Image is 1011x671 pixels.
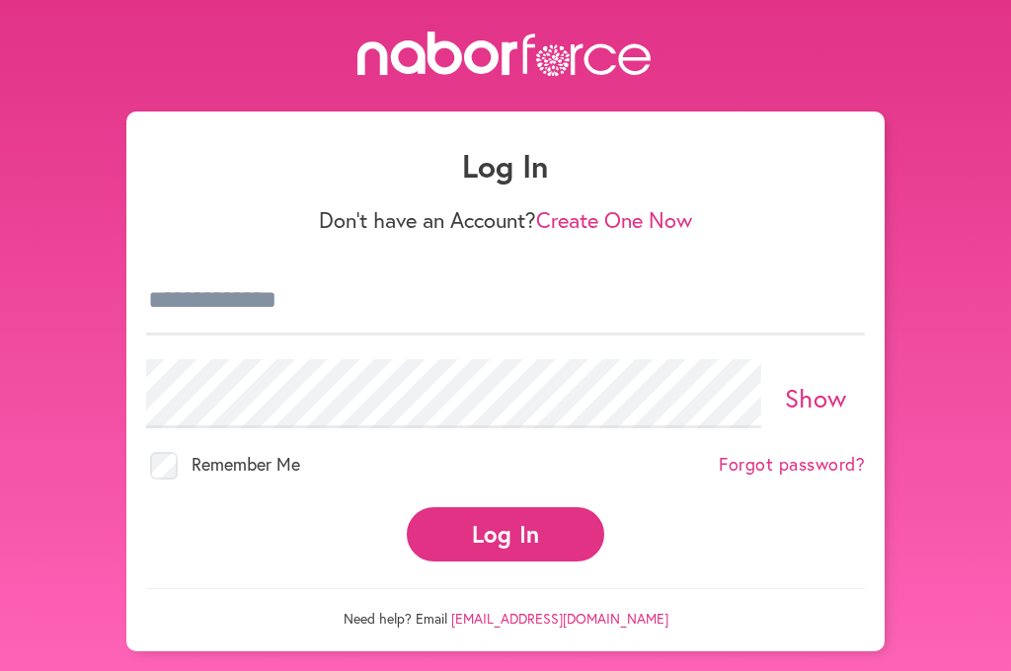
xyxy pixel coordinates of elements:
h1: Log In [146,147,865,185]
p: Don't have an Account? [146,207,865,233]
a: [EMAIL_ADDRESS][DOMAIN_NAME] [451,609,668,628]
a: Forgot password? [719,454,865,476]
a: Show [785,381,847,414]
span: Remember Me [192,452,300,476]
a: Create One Now [536,205,692,234]
button: Log In [407,507,604,561]
p: Need help? Email [146,588,865,628]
